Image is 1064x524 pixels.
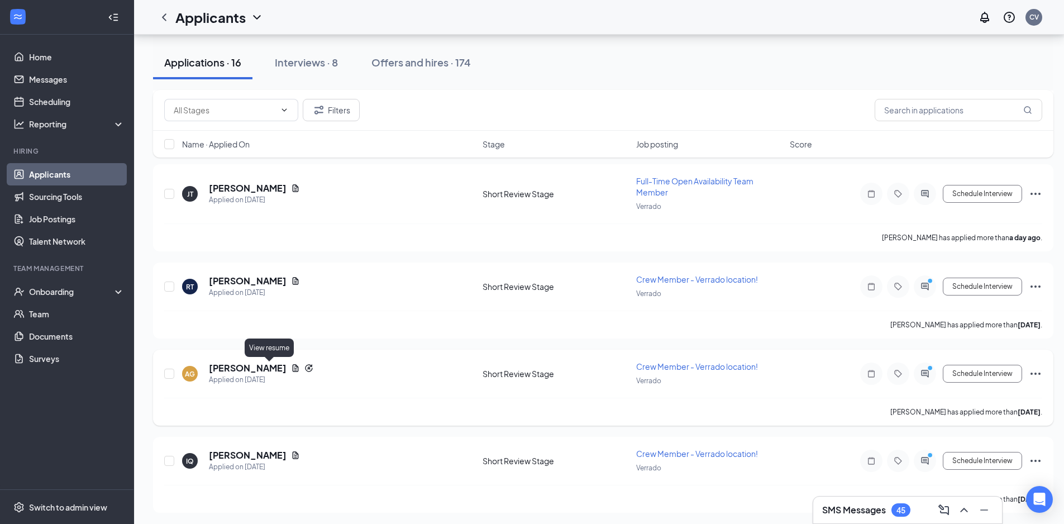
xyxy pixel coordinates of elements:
span: Verrado [636,289,661,298]
div: Short Review Stage [483,455,629,466]
div: Offers and hires · 174 [371,55,471,69]
a: Team [29,303,125,325]
a: Job Postings [29,208,125,230]
svg: QuestionInfo [1003,11,1016,24]
span: Verrado [636,464,661,472]
svg: UserCheck [13,286,25,297]
div: Reporting [29,118,125,130]
svg: PrimaryDot [925,452,938,461]
b: [DATE] [1018,408,1041,416]
div: Applied on [DATE] [209,287,300,298]
svg: ChevronDown [280,106,289,115]
p: [PERSON_NAME] has applied more than . [882,233,1042,242]
div: Short Review Stage [483,188,629,199]
svg: Filter [312,103,326,117]
div: IQ [186,456,194,466]
svg: Ellipses [1029,280,1042,293]
a: Messages [29,68,125,90]
a: Surveys [29,347,125,370]
svg: Note [865,282,878,291]
div: JT [187,189,193,199]
svg: Notifications [978,11,991,24]
div: CV [1029,12,1039,22]
button: Filter Filters [303,99,360,121]
svg: PrimaryDot [925,365,938,374]
p: [PERSON_NAME] has applied more than . [890,494,1042,504]
svg: Settings [13,502,25,513]
span: Verrado [636,202,661,211]
span: Crew Member - Verrado location! [636,274,758,284]
h5: [PERSON_NAME] [209,275,287,287]
h5: [PERSON_NAME] [209,362,287,374]
svg: ActiveChat [918,282,932,291]
a: Scheduling [29,90,125,113]
a: Talent Network [29,230,125,253]
svg: Document [291,277,300,285]
button: Schedule Interview [943,365,1022,383]
svg: Minimize [977,503,991,517]
h3: SMS Messages [822,504,886,516]
svg: Ellipses [1029,367,1042,380]
h5: [PERSON_NAME] [209,449,287,461]
div: Short Review Stage [483,281,629,292]
input: Search in applications [875,99,1042,121]
svg: Tag [891,189,905,198]
button: Schedule Interview [943,278,1022,296]
a: Home [29,46,125,68]
button: Schedule Interview [943,185,1022,203]
span: Crew Member - Verrado location! [636,361,758,371]
svg: Note [865,189,878,198]
svg: WorkstreamLogo [12,11,23,22]
svg: PrimaryDot [925,278,938,287]
svg: Note [865,369,878,378]
span: Crew Member - Verrado location! [636,449,758,459]
button: Minimize [975,501,993,519]
svg: Ellipses [1029,454,1042,468]
svg: Tag [891,282,905,291]
svg: ChevronDown [250,11,264,24]
div: 45 [896,506,905,515]
div: Applications · 16 [164,55,241,69]
button: ChevronUp [955,501,973,519]
b: [DATE] [1018,321,1041,329]
button: ComposeMessage [935,501,953,519]
div: Onboarding [29,286,115,297]
span: Name · Applied On [182,139,250,150]
svg: Note [865,456,878,465]
a: Applicants [29,163,125,185]
svg: Document [291,364,300,373]
span: Stage [483,139,505,150]
input: All Stages [174,104,275,116]
svg: ChevronLeft [158,11,171,24]
div: Interviews · 8 [275,55,338,69]
svg: ActiveChat [918,369,932,378]
h5: [PERSON_NAME] [209,182,287,194]
b: a day ago [1009,234,1041,242]
div: Applied on [DATE] [209,194,300,206]
div: Team Management [13,264,122,273]
svg: Tag [891,369,905,378]
div: Open Intercom Messenger [1026,486,1053,513]
div: AG [185,369,195,379]
b: [DATE] [1018,495,1041,503]
span: Full-Time Open Availability Team Member [636,176,753,197]
svg: Reapply [304,364,313,373]
div: Applied on [DATE] [209,461,300,473]
svg: ActiveChat [918,456,932,465]
svg: ChevronUp [957,503,971,517]
div: Switch to admin view [29,502,107,513]
svg: MagnifyingGlass [1023,106,1032,115]
div: RT [186,282,194,292]
svg: Ellipses [1029,187,1042,201]
svg: Tag [891,456,905,465]
svg: ActiveChat [918,189,932,198]
svg: ComposeMessage [937,503,951,517]
button: Schedule Interview [943,452,1022,470]
svg: Document [291,184,300,193]
span: Job posting [636,139,678,150]
h1: Applicants [175,8,246,27]
svg: Collapse [108,12,119,23]
span: Score [790,139,812,150]
span: Verrado [636,377,661,385]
